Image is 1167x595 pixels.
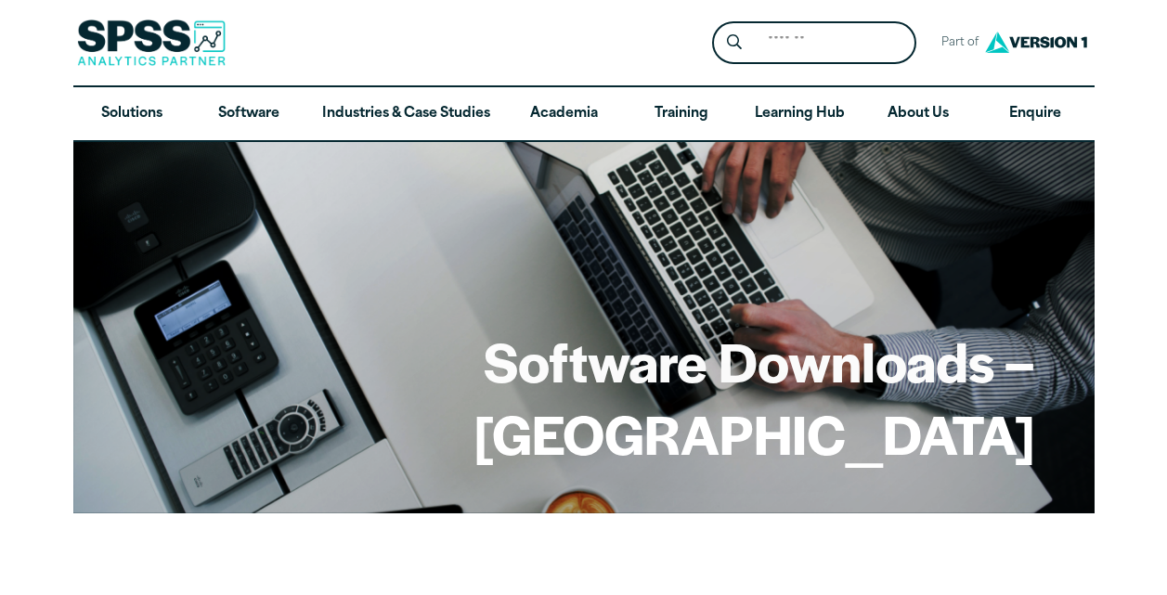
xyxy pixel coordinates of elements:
[717,26,751,60] button: Search magnifying glass icon
[712,21,916,65] form: Site Header Search Form
[73,87,190,141] a: Solutions
[133,325,1035,469] h1: Software Downloads – [GEOGRAPHIC_DATA]
[307,87,505,141] a: Industries & Case Studies
[190,87,307,141] a: Software
[980,25,1092,59] img: Version1 Logo
[73,87,1095,141] nav: Desktop version of site main menu
[727,34,742,50] svg: Search magnifying glass icon
[860,87,977,141] a: About Us
[505,87,622,141] a: Academia
[77,19,226,66] img: SPSS Analytics Partner
[740,87,860,141] a: Learning Hub
[622,87,739,141] a: Training
[977,87,1094,141] a: Enquire
[931,30,980,57] span: Part of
